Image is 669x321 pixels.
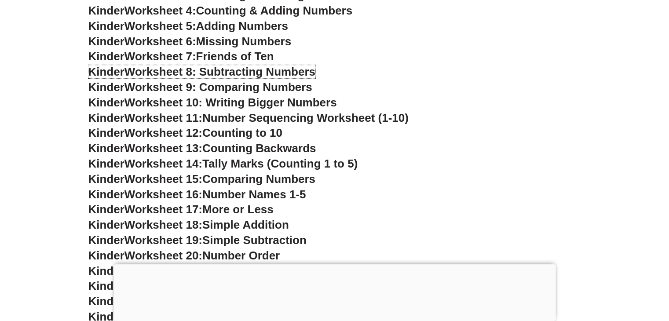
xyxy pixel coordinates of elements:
[196,4,353,17] span: Counting & Adding Numbers
[88,203,124,216] span: Kinder
[124,203,202,216] span: Worksheet 17:
[202,111,409,124] span: Number Sequencing Worksheet (1-10)
[88,80,124,94] span: Kinder
[88,188,124,201] span: Kinder
[124,126,202,139] span: Worksheet 12:
[88,126,124,139] span: Kinder
[196,50,274,63] span: Friends of Ten
[124,111,202,124] span: Worksheet 11:
[523,222,669,321] iframe: Chat Widget
[196,35,292,48] span: Missing Numbers
[88,111,124,124] span: Kinder
[88,19,288,33] a: KinderWorksheet 5:Adding Numbers
[88,218,124,231] span: Kinder
[88,50,274,63] a: KinderWorksheet 7:Friends of Ten
[124,233,202,247] span: Worksheet 19:
[202,249,280,262] span: Number Order
[88,279,124,292] span: Kinder
[202,157,358,170] span: Tally Marks (Counting 1 to 5)
[88,19,124,33] span: Kinder
[124,249,202,262] span: Worksheet 20:
[124,4,196,17] span: Worksheet 4:
[88,4,353,17] a: KinderWorksheet 4:Counting & Adding Numbers
[124,19,196,33] span: Worksheet 5:
[124,80,312,94] span: Worksheet 9: Comparing Numbers
[196,19,288,33] span: Adding Numbers
[124,157,202,170] span: Worksheet 14:
[88,50,124,63] span: Kinder
[202,203,274,216] span: More or Less
[88,142,124,155] span: Kinder
[124,50,196,63] span: Worksheet 7:
[88,4,124,17] span: Kinder
[88,249,124,262] span: Kinder
[124,35,196,48] span: Worksheet 6:
[124,96,337,109] span: Worksheet 10: Writing Bigger Numbers
[88,172,124,186] span: Kinder
[88,35,124,48] span: Kinder
[88,264,124,277] span: Kinder
[202,218,289,231] span: Simple Addition
[88,96,124,109] span: Kinder
[113,264,556,319] iframe: Advertisement
[88,157,124,170] span: Kinder
[88,65,124,78] span: Kinder
[124,65,315,78] span: Worksheet 8: Subtracting Numbers
[124,188,202,201] span: Worksheet 16:
[88,65,315,78] a: KinderWorksheet 8: Subtracting Numbers
[202,188,306,201] span: Number Names 1-5
[202,126,282,139] span: Counting to 10
[88,233,124,247] span: Kinder
[124,218,202,231] span: Worksheet 18:
[88,96,337,109] a: KinderWorksheet 10: Writing Bigger Numbers
[202,172,315,186] span: Comparing Numbers
[124,142,202,155] span: Worksheet 13:
[202,142,316,155] span: Counting Backwards
[88,35,292,48] a: KinderWorksheet 6:Missing Numbers
[202,233,307,247] span: Simple Subtraction
[88,80,312,94] a: KinderWorksheet 9: Comparing Numbers
[88,295,124,308] span: Kinder
[124,172,202,186] span: Worksheet 15:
